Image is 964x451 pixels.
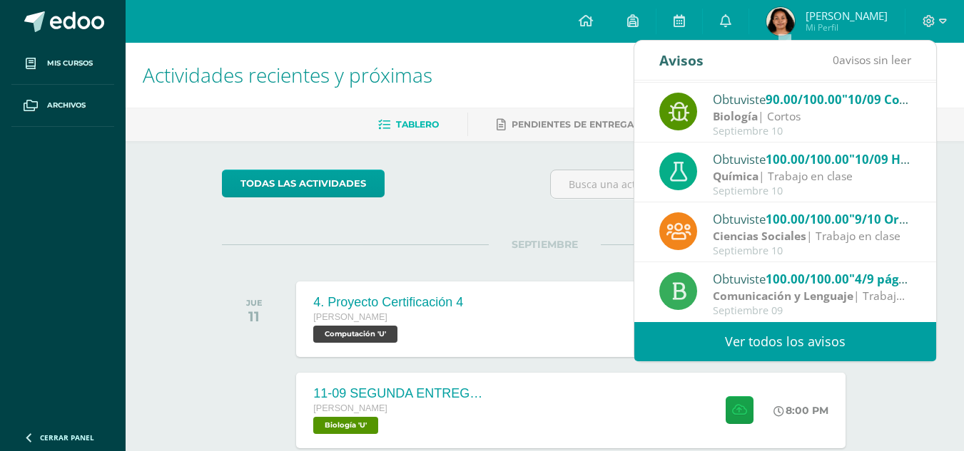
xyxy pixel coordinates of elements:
[766,7,795,36] img: cb4148081ef252bd29a6a4424fd4a5bd.png
[713,150,911,168] div: Obtuviste en
[47,100,86,111] span: Archivos
[713,228,911,244] div: | Trabajo en clase
[313,295,463,310] div: 4. Proyecto Certificación 4
[313,403,387,413] span: [PERSON_NAME]
[551,170,867,198] input: Busca una actividad próxima aquí...
[713,288,853,304] strong: Comunicación y Lenguaje
[713,245,911,257] div: Septiembre 10
[766,151,849,167] span: 100.00/100.00
[222,170,385,197] a: todas las Actividades
[313,312,387,322] span: [PERSON_NAME]
[766,91,842,108] span: 90.00/100.00
[47,58,93,69] span: Mis cursos
[806,9,888,23] span: [PERSON_NAME]
[713,185,911,197] div: Septiembre 10
[497,113,634,136] a: Pendientes de entrega
[40,432,94,442] span: Cerrar panel
[766,211,849,227] span: 100.00/100.00
[713,305,911,317] div: Septiembre 09
[512,119,634,130] span: Pendientes de entrega
[713,228,806,244] strong: Ciencias Sociales
[833,52,839,68] span: 0
[766,271,849,287] span: 100.00/100.00
[713,168,758,184] strong: Química
[833,52,911,68] span: avisos sin leer
[313,386,484,401] div: 11-09 SEGUNDA ENTREGA DE GUÍA
[842,91,933,108] span: "10/09 Corto 2"
[378,113,439,136] a: Tablero
[11,43,114,85] a: Mis cursos
[713,168,911,185] div: | Trabajo en clase
[313,326,397,343] span: Computación 'U'
[713,269,911,288] div: Obtuviste en
[713,90,911,108] div: Obtuviste en
[773,404,828,417] div: 8:00 PM
[246,298,263,308] div: JUE
[713,108,911,125] div: | Cortos
[143,61,432,88] span: Actividades recientes y próximas
[713,125,911,138] div: Septiembre 10
[489,238,601,251] span: SEPTIEMBRE
[713,209,911,228] div: Obtuviste en
[313,417,378,434] span: Biología 'U'
[634,322,936,361] a: Ver todos los avisos
[659,41,704,80] div: Avisos
[713,288,911,304] div: | Trabajo en clase
[11,85,114,127] a: Archivos
[246,308,263,325] div: 11
[713,108,758,124] strong: Biología
[396,119,439,130] span: Tablero
[806,21,888,33] span: Mi Perfil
